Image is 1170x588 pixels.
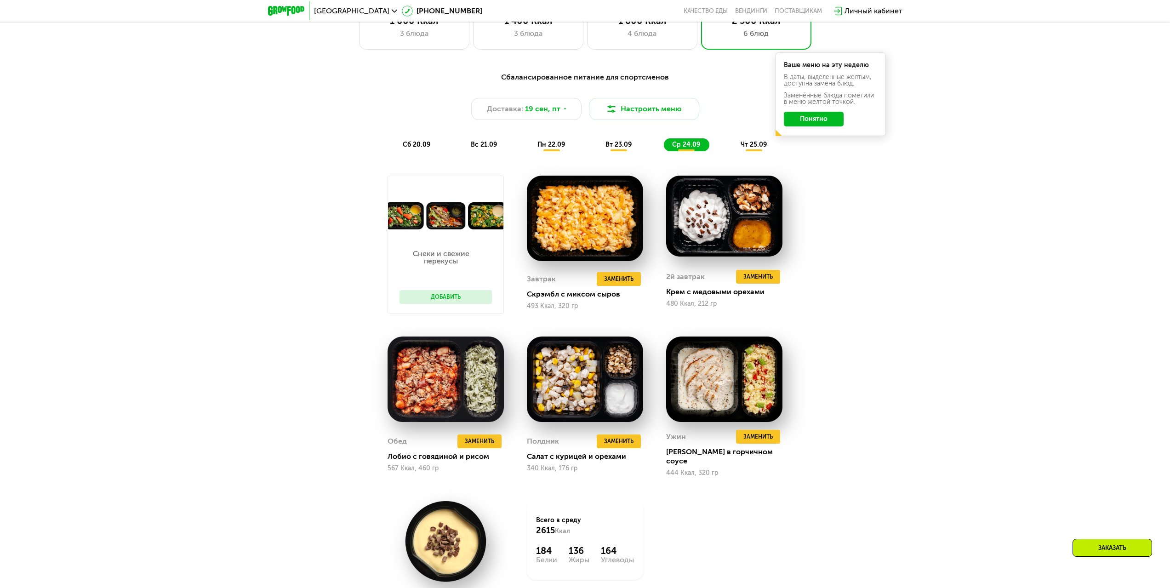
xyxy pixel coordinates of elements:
div: Обед [388,434,407,448]
a: Вендинги [735,7,767,15]
span: Доставка: [487,103,523,114]
div: Всего в среду [536,516,634,536]
span: Заменить [743,432,773,441]
span: вс 21.09 [471,141,497,148]
div: Салат с курицей и орехами [527,452,651,461]
button: Заменить [597,272,641,286]
span: чт 25.09 [741,141,767,148]
div: 164 [601,545,634,556]
span: Заменить [604,437,634,446]
span: вт 23.09 [605,141,632,148]
button: Заменить [457,434,502,448]
div: 136 [569,545,589,556]
div: 184 [536,545,557,556]
div: [PERSON_NAME] в горчичном соусе [666,447,790,466]
div: Сбалансированное питание для спортсменов [313,72,857,83]
div: 2й завтрак [666,270,705,284]
a: [PHONE_NUMBER] [402,6,482,17]
span: Заменить [465,437,494,446]
span: 2615 [536,525,555,536]
div: Скрэмбл с миксом сыров [527,290,651,299]
div: Личный кабинет [845,6,902,17]
button: Добавить [400,290,492,304]
div: Жиры [569,556,589,564]
div: 6 блюд [711,28,802,39]
button: Настроить меню [589,98,699,120]
div: 3 блюда [369,28,460,39]
div: Лобио с говядиной и рисом [388,452,511,461]
div: поставщикам [775,7,822,15]
p: Снеки и свежие перекусы [400,250,483,265]
span: пн 22.09 [537,141,565,148]
div: В даты, выделенные желтым, доступна замена блюд. [784,74,878,87]
div: Полдник [527,434,559,448]
div: 3 блюда [483,28,574,39]
div: Углеводы [601,556,634,564]
div: Ужин [666,430,686,444]
div: 340 Ккал, 176 гр [527,465,643,472]
button: Понятно [784,112,844,126]
div: 444 Ккал, 320 гр [666,469,782,477]
span: Заменить [743,272,773,281]
div: Ваше меню на эту неделю [784,62,878,69]
span: Ккал [555,527,570,535]
div: 493 Ккал, 320 гр [527,303,643,310]
div: Завтрак [527,272,556,286]
button: Заменить [736,430,780,444]
div: 567 Ккал, 460 гр [388,465,504,472]
div: Заказать [1073,539,1152,557]
span: сб 20.09 [403,141,430,148]
div: Крем с медовыми орехами [666,287,790,297]
button: Заменить [597,434,641,448]
span: ср 24.09 [672,141,700,148]
div: 4 блюда [597,28,688,39]
span: 19 сен, пт [525,103,560,114]
div: Белки [536,556,557,564]
div: Заменённые блюда пометили в меню жёлтой точкой. [784,92,878,105]
button: Заменить [736,270,780,284]
div: 480 Ккал, 212 гр [666,300,782,308]
span: Заменить [604,274,634,284]
a: Качество еды [684,7,728,15]
span: [GEOGRAPHIC_DATA] [314,7,389,15]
